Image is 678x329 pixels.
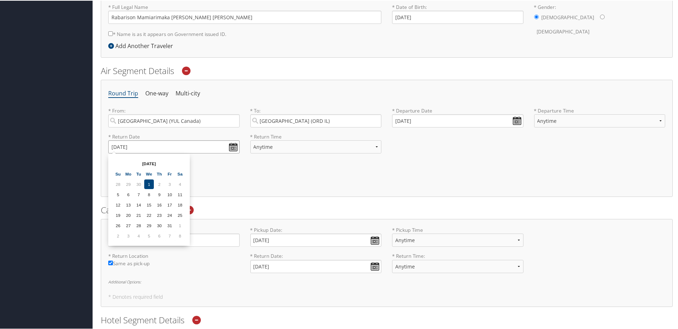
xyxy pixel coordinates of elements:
h6: Additional Options: [108,169,665,173]
label: * Date of Birth: [392,3,523,23]
input: * Full Legal Name [108,10,381,23]
input: * Date of Birth: [392,10,523,23]
label: * Full Legal Name [108,3,381,23]
td: 3 [124,230,133,240]
td: 22 [144,210,154,219]
td: 10 [165,189,174,199]
h5: * Denotes required field [108,294,665,299]
input: * Gender:[DEMOGRAPHIC_DATA][DEMOGRAPHIC_DATA] [600,14,605,19]
td: 28 [134,220,144,230]
td: 5 [113,189,123,199]
select: * Pickup Time [392,233,523,246]
td: 20 [124,210,133,219]
td: 4 [175,179,185,188]
label: * Name is as it appears on Government issued ID. [108,27,226,40]
td: 19 [113,210,123,219]
td: 18 [175,199,185,209]
th: Th [155,168,164,178]
input: * Name is as it appears on Government issued ID. [108,31,113,35]
input: * Gender:[DEMOGRAPHIC_DATA][DEMOGRAPHIC_DATA] [534,14,539,19]
td: 1 [175,220,185,230]
td: 29 [144,220,154,230]
select: * Return Time: [392,259,523,272]
label: * Departure Date [392,106,523,114]
th: Su [113,168,123,178]
td: 27 [124,220,133,230]
h6: Additional Options: [108,279,665,283]
h2: Hotel Segment Details [101,313,673,325]
input: City or Airport Code [108,114,240,127]
label: Same as pick-up [108,259,240,270]
td: 7 [165,230,174,240]
td: 16 [155,199,164,209]
input: * Return Date: [250,259,382,272]
td: 2 [155,179,164,188]
label: * From: [108,106,240,127]
td: 12 [113,199,123,209]
input: MM/DD/YYYY [108,140,240,153]
label: * Return Location [108,252,240,259]
h2: Car Segment Details [101,203,673,215]
h5: * Denotes required field [108,184,665,189]
input: City or Airport Code [250,114,382,127]
th: Fr [165,168,174,178]
input: Same as pick-up [108,260,113,265]
label: * Return Date: [250,252,382,272]
td: 3 [165,179,174,188]
label: * Gender: [534,3,666,38]
td: 8 [175,230,185,240]
th: Tu [134,168,144,178]
td: 9 [155,189,164,199]
label: * Pickup Time [392,226,523,252]
td: 17 [165,199,174,209]
li: One-way [145,87,168,99]
input: * Pickup Date: [250,233,382,246]
label: * To: [250,106,382,127]
td: 8 [144,189,154,199]
td: 31 [165,220,174,230]
td: 4 [134,230,144,240]
label: [DEMOGRAPHIC_DATA] [542,10,594,23]
label: * Pickup Date: [250,226,382,246]
td: 25 [175,210,185,219]
td: 26 [113,220,123,230]
th: Sa [175,168,185,178]
td: 7 [134,189,144,199]
div: Add Another Traveler [108,41,177,49]
label: * Return Time [250,132,382,140]
td: 24 [165,210,174,219]
td: 23 [155,210,164,219]
td: 29 [124,179,133,188]
th: We [144,168,154,178]
li: Round Trip [108,87,138,99]
td: 30 [134,179,144,188]
td: 14 [134,199,144,209]
td: 6 [155,230,164,240]
label: * Return Date [108,132,240,140]
select: * Departure Time [534,114,666,127]
td: 21 [134,210,144,219]
td: 13 [124,199,133,209]
label: * Return Time: [392,252,523,278]
th: Mo [124,168,133,178]
h2: Air Segment Details [101,64,673,76]
td: 15 [144,199,154,209]
th: [DATE] [124,158,174,168]
label: * Departure Time [534,106,666,132]
td: 6 [124,189,133,199]
td: 30 [155,220,164,230]
td: 1 [144,179,154,188]
li: Multi-city [176,87,200,99]
input: MM/DD/YYYY [392,114,523,127]
td: 28 [113,179,123,188]
td: 11 [175,189,185,199]
td: 5 [144,230,154,240]
td: 2 [113,230,123,240]
label: [DEMOGRAPHIC_DATA] [537,24,590,38]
